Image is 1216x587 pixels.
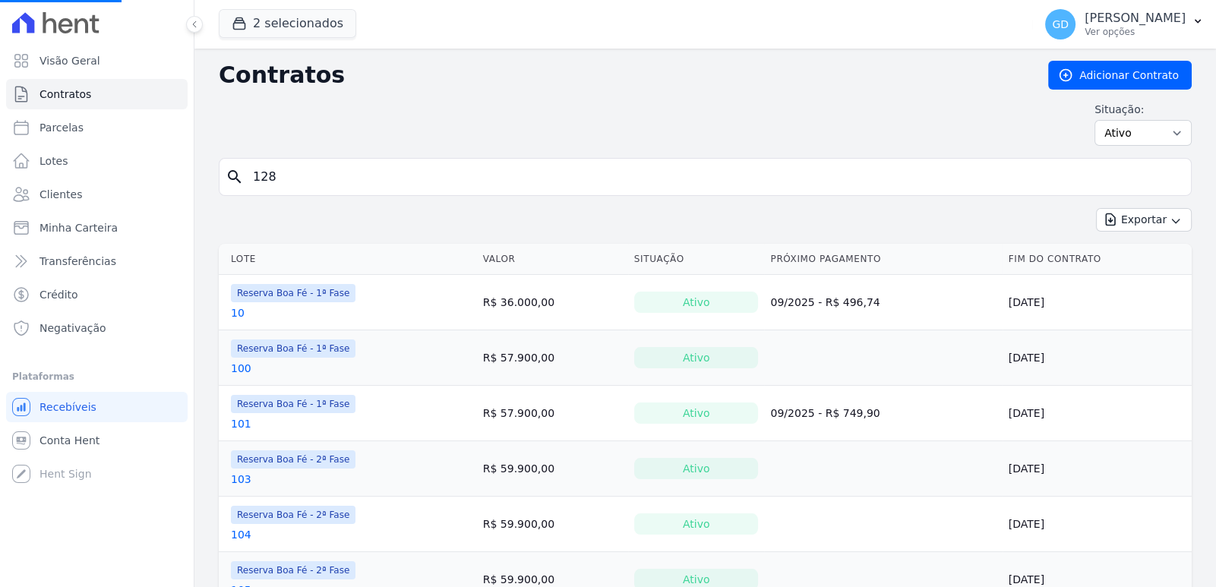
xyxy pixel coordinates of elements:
td: R$ 57.900,00 [477,330,628,386]
a: Visão Geral [6,46,188,76]
span: Reserva Boa Fé - 1ª Fase [231,284,355,302]
div: Ativo [634,513,759,535]
a: Minha Carteira [6,213,188,243]
a: 101 [231,416,251,431]
span: Reserva Boa Fé - 1ª Fase [231,395,355,413]
a: Adicionar Contrato [1048,61,1192,90]
label: Situação: [1094,102,1192,117]
span: Transferências [39,254,116,269]
a: 09/2025 - R$ 496,74 [770,296,880,308]
a: Transferências [6,246,188,276]
input: Buscar por nome do lote [244,162,1185,192]
th: Próximo Pagamento [764,244,1002,275]
a: Conta Hent [6,425,188,456]
a: Contratos [6,79,188,109]
span: Crédito [39,287,78,302]
button: 2 selecionados [219,9,356,38]
th: Situação [628,244,765,275]
div: Plataformas [12,368,182,386]
a: Lotes [6,146,188,176]
span: Reserva Boa Fé - 2ª Fase [231,561,355,579]
div: Ativo [634,402,759,424]
th: Fim do Contrato [1003,244,1192,275]
h2: Contratos [219,62,1024,89]
div: Ativo [634,458,759,479]
th: Valor [477,244,628,275]
a: Parcelas [6,112,188,143]
i: search [226,168,244,186]
a: 104 [231,527,251,542]
span: Reserva Boa Fé - 1ª Fase [231,339,355,358]
th: Lote [219,244,477,275]
td: [DATE] [1003,275,1192,330]
td: R$ 57.900,00 [477,386,628,441]
td: [DATE] [1003,497,1192,552]
span: Contratos [39,87,91,102]
span: Negativação [39,320,106,336]
span: GD [1052,19,1069,30]
div: Ativo [634,292,759,313]
a: 10 [231,305,245,320]
span: Clientes [39,187,82,202]
td: [DATE] [1003,441,1192,497]
td: [DATE] [1003,386,1192,441]
p: Ver opções [1085,26,1186,38]
span: Lotes [39,153,68,169]
a: 100 [231,361,251,376]
a: 103 [231,472,251,487]
button: GD [PERSON_NAME] Ver opções [1033,3,1216,46]
a: Recebíveis [6,392,188,422]
span: Parcelas [39,120,84,135]
p: [PERSON_NAME] [1085,11,1186,26]
td: R$ 36.000,00 [477,275,628,330]
span: Minha Carteira [39,220,118,235]
td: [DATE] [1003,330,1192,386]
td: R$ 59.900,00 [477,497,628,552]
td: R$ 59.900,00 [477,441,628,497]
span: Visão Geral [39,53,100,68]
a: Negativação [6,313,188,343]
button: Exportar [1096,208,1192,232]
span: Reserva Boa Fé - 2ª Fase [231,506,355,524]
a: Crédito [6,279,188,310]
span: Conta Hent [39,433,99,448]
span: Recebíveis [39,399,96,415]
a: Clientes [6,179,188,210]
a: 09/2025 - R$ 749,90 [770,407,880,419]
div: Ativo [634,347,759,368]
span: Reserva Boa Fé - 2ª Fase [231,450,355,469]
